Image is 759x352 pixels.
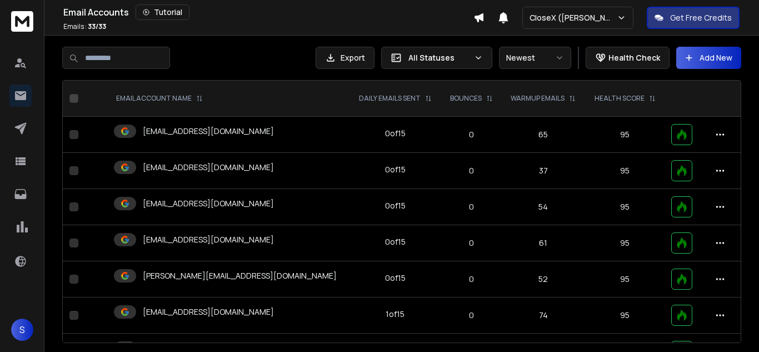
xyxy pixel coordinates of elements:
td: 95 [585,189,665,225]
span: 33 / 33 [88,22,106,31]
button: Add New [676,47,741,69]
button: Health Check [586,47,670,69]
div: 0 of 15 [385,200,406,211]
p: 0 [447,310,495,321]
p: 0 [447,237,495,249]
p: 0 [447,129,495,140]
p: [EMAIL_ADDRESS][DOMAIN_NAME] [143,306,274,318]
td: 61 [502,225,585,261]
button: Newest [499,47,571,69]
p: [EMAIL_ADDRESS][DOMAIN_NAME] [143,198,274,209]
p: [EMAIL_ADDRESS][DOMAIN_NAME] [143,234,274,245]
p: [PERSON_NAME][EMAIL_ADDRESS][DOMAIN_NAME] [143,270,337,281]
button: S [11,319,33,341]
td: 65 [502,117,585,153]
button: Get Free Credits [647,7,740,29]
td: 95 [585,153,665,189]
td: 95 [585,117,665,153]
p: 0 [447,274,495,285]
p: [EMAIL_ADDRESS][DOMAIN_NAME] [143,162,274,173]
td: 95 [585,298,665,334]
p: 0 [447,201,495,212]
p: All Statuses [408,52,470,63]
p: WARMUP EMAILS [511,94,565,103]
td: 95 [585,261,665,298]
div: 0 of 15 [385,236,406,247]
td: 95 [585,225,665,261]
td: 54 [502,189,585,225]
p: Emails : [63,22,106,31]
td: 52 [502,261,585,298]
div: 1 of 15 [386,309,405,320]
p: Health Check [608,52,660,63]
p: 0 [447,165,495,176]
div: 0 of 15 [385,128,406,139]
td: 37 [502,153,585,189]
td: 74 [502,298,585,334]
div: EMAIL ACCOUNT NAME [116,94,203,103]
div: 0 of 15 [385,164,406,175]
button: Export [316,47,374,69]
p: BOUNCES [450,94,482,103]
button: Tutorial [136,4,189,20]
p: CloseX ([PERSON_NAME]) [530,12,617,23]
p: DAILY EMAILS SENT [359,94,421,103]
div: Email Accounts [63,4,473,20]
p: HEALTH SCORE [595,94,645,103]
p: [EMAIL_ADDRESS][DOMAIN_NAME] [143,126,274,137]
p: Get Free Credits [670,12,732,23]
div: 0 of 15 [385,272,406,284]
